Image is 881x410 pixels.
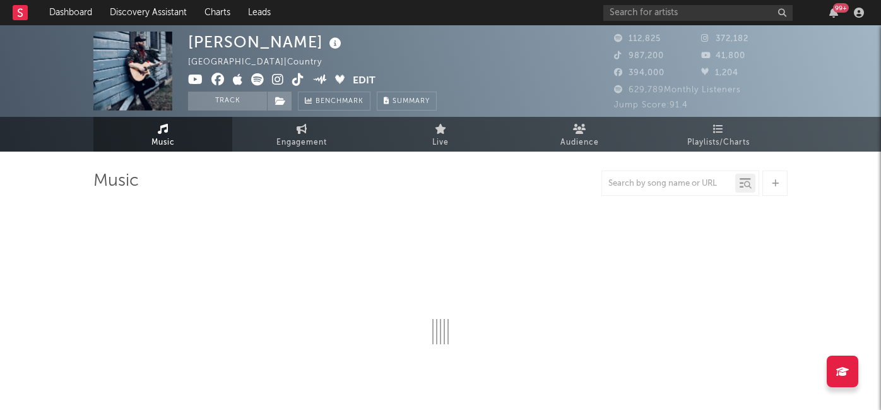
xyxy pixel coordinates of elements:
[188,32,345,52] div: [PERSON_NAME]
[701,52,745,60] span: 41,800
[560,135,599,150] span: Audience
[614,35,661,43] span: 112,825
[614,69,665,77] span: 394,000
[701,69,738,77] span: 1,204
[393,98,430,105] span: Summary
[432,135,449,150] span: Live
[614,101,688,109] span: Jump Score: 91.4
[603,5,793,21] input: Search for artists
[188,55,336,70] div: [GEOGRAPHIC_DATA] | Country
[377,92,437,111] button: Summary
[510,117,649,152] a: Audience
[151,135,175,150] span: Music
[316,94,364,109] span: Benchmark
[833,3,849,13] div: 99 +
[614,86,741,94] span: 629,789 Monthly Listeners
[298,92,370,111] a: Benchmark
[371,117,510,152] a: Live
[276,135,327,150] span: Engagement
[649,117,788,152] a: Playlists/Charts
[687,135,750,150] span: Playlists/Charts
[829,8,838,18] button: 99+
[232,117,371,152] a: Engagement
[602,179,735,189] input: Search by song name or URL
[93,117,232,152] a: Music
[353,73,375,89] button: Edit
[614,52,664,60] span: 987,200
[701,35,748,43] span: 372,182
[188,92,267,111] button: Track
